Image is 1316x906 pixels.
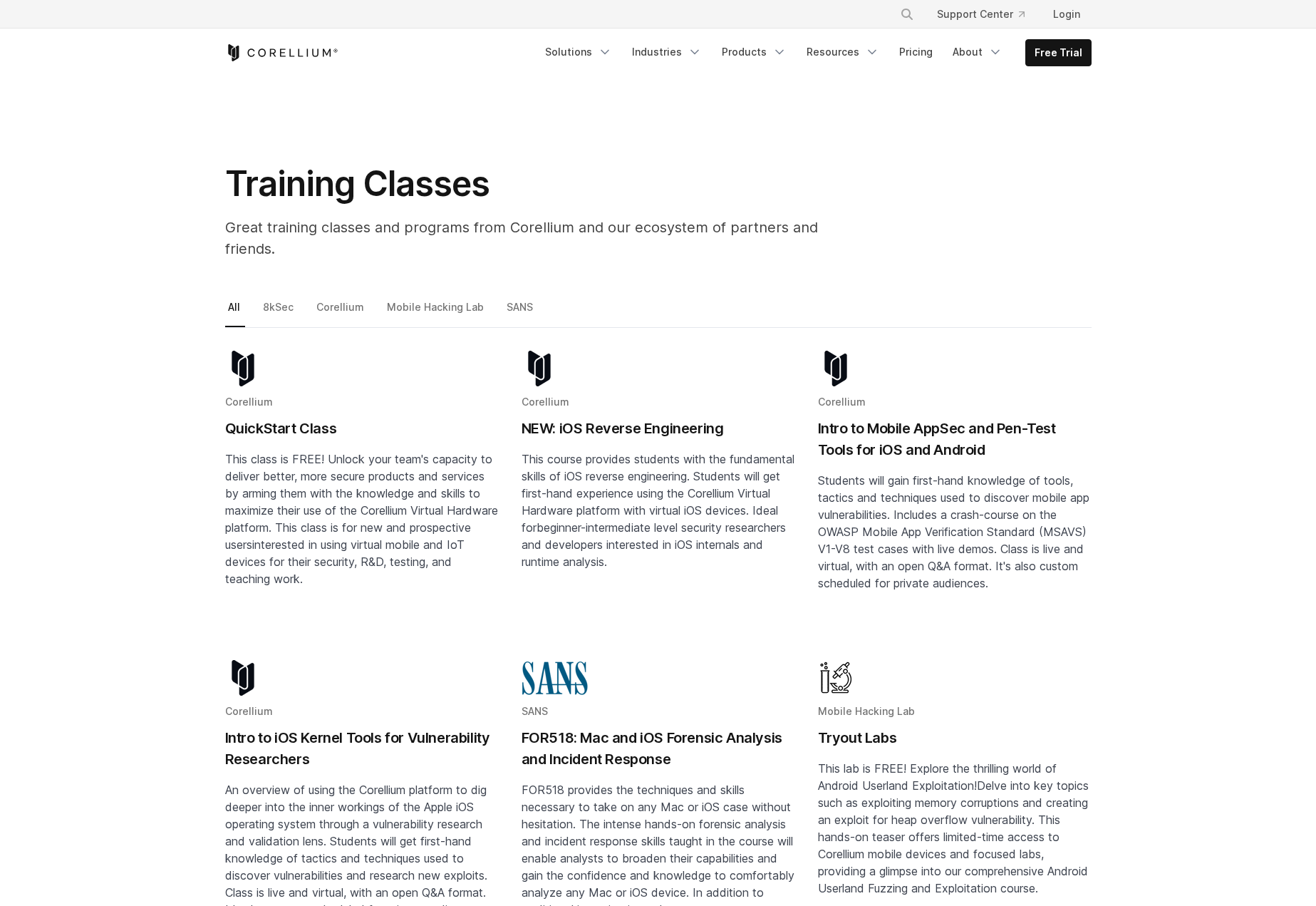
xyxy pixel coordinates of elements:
h1: Training Classes [225,163,866,205]
button: Search [894,1,920,27]
h2: FOR518: Mac and iOS Forensic Analysis and Incident Response [522,727,795,770]
img: sans-logo-cropped [522,660,589,696]
a: Blog post summary: Intro to Mobile AppSec and Pen-Test Tools for iOS and Android [818,351,1092,637]
img: corellium-logo-icon-dark [225,660,261,696]
span: beginner-intermediate level security researchers and developers interested in iOS internals and r... [522,520,786,569]
h2: Intro to iOS Kernel Tools for Vulnerability Researchers [225,727,499,770]
a: Blog post summary: NEW: iOS Reverse Engineering [522,351,795,637]
span: Corellium [225,705,273,717]
a: Support Center [926,1,1036,27]
p: This course provides students with the fundamental skills of iOS reverse engineering. Students wi... [522,451,795,570]
img: Mobile Hacking Lab - Graphic Only [818,660,854,696]
a: Products [713,39,795,65]
a: Mobile Hacking Lab [384,298,489,328]
img: corellium-logo-icon-dark [522,351,557,386]
span: Corellium [818,396,866,408]
a: Blog post summary: QuickStart Class [225,351,499,637]
div: Navigation Menu [537,39,1092,66]
span: Students will gain first-hand knowledge of tools, tactics and techniques used to discover mobile ... [818,473,1089,590]
a: 8kSec [260,298,299,328]
div: Navigation Menu [883,1,1092,27]
a: Industries [623,39,710,65]
span: interested in using virtual mobile and IoT devices for their security, R&D, testing, and teaching... [225,537,465,586]
img: corellium-logo-icon-dark [225,351,261,386]
h2: QuickStart Class [225,418,499,439]
span: Corellium [225,396,273,408]
p: Great training classes and programs from Corellium and our ecosystem of partners and friends. [225,217,866,259]
img: corellium-logo-icon-dark [818,351,854,386]
a: SANS [504,298,538,328]
a: Corellium [314,298,369,328]
a: Pricing [891,39,941,65]
h2: NEW: iOS Reverse Engineering [522,418,795,439]
a: Corellium Home [225,44,338,61]
span: Delve into key topics such as exploiting memory corruptions and creating an exploit for heap over... [818,778,1089,895]
a: All [225,298,245,328]
span: Mobile Hacking Lab [818,705,915,717]
a: About [944,39,1011,65]
h2: Intro to Mobile AppSec and Pen-Test Tools for iOS and Android [818,418,1092,460]
a: Free Trial [1026,40,1091,66]
span: This class is FREE! Unlock your team's capacity to deliver better, more secure products and servi... [225,452,498,552]
a: Resources [798,39,888,65]
a: Solutions [537,39,621,65]
span: Corellium [522,396,569,408]
a: Login [1042,1,1092,27]
span: SANS [522,705,548,717]
h2: Tryout Labs [818,727,1092,748]
span: This lab is FREE! Explore the thrilling world of Android Userland Exploitation! [818,761,1057,793]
